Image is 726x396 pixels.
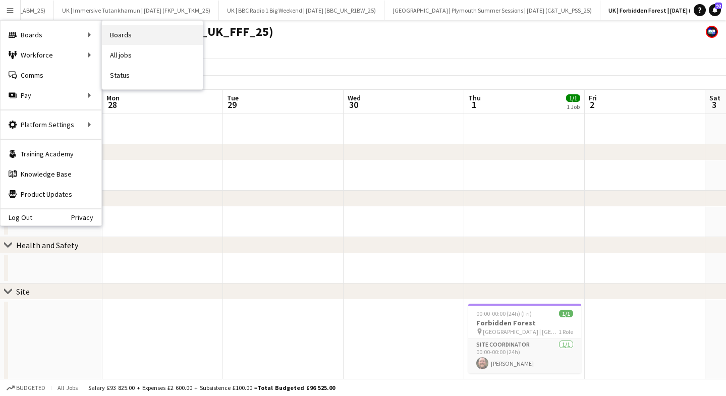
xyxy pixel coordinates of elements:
div: Platform Settings [1,115,101,135]
span: Budgeted [16,384,45,391]
span: 1 Role [559,328,573,335]
span: 3 [708,99,720,110]
a: Product Updates [1,184,101,204]
div: Pay [1,85,101,105]
span: 2 [587,99,597,110]
div: Workforce [1,45,101,65]
span: Total Budgeted £96 525.00 [257,384,335,391]
button: Budgeted [5,382,47,393]
div: Salary £93 825.00 + Expenses £2 600.00 + Subsistence £100.00 = [88,384,335,391]
span: 29 [226,99,239,110]
app-job-card: 00:00-00:00 (24h) (Fri)1/1Forbidden Forest [GEOGRAPHIC_DATA] | [GEOGRAPHIC_DATA], [GEOGRAPHIC_DAT... [468,304,581,373]
span: [GEOGRAPHIC_DATA] | [GEOGRAPHIC_DATA], [GEOGRAPHIC_DATA] [483,328,559,335]
span: Fri [589,93,597,102]
app-card-role: Site Coordinator1/100:00-00:00 (24h)[PERSON_NAME] [468,339,581,373]
a: Boards [102,25,203,45]
button: [GEOGRAPHIC_DATA] | Plymouth Summer Sessions | [DATE] (C&T_UK_PSS_25) [384,1,600,20]
button: UK | BBC Radio 1 Big Weekend | [DATE] (BBC_UK_R1BW_25) [219,1,384,20]
span: 1 [467,99,481,110]
a: 92 [709,4,721,16]
h3: Forbidden Forest [468,318,581,327]
a: Status [102,65,203,85]
span: 30 [346,99,361,110]
a: All jobs [102,45,203,65]
span: Thu [468,93,481,102]
div: Boards [1,25,101,45]
a: Privacy [71,213,101,221]
button: UK | Immersive Tutankhamun | [DATE] (FKP_UK_TKM_25) [54,1,219,20]
app-user-avatar: FAB Recruitment [706,26,718,38]
span: Mon [106,93,120,102]
span: Wed [348,93,361,102]
a: Training Academy [1,144,101,164]
span: Sat [709,93,720,102]
span: All jobs [55,384,80,391]
span: 28 [105,99,120,110]
span: 92 [715,3,722,9]
span: 00:00-00:00 (24h) (Fri) [476,310,532,317]
div: 1 Job [567,103,580,110]
span: Tue [227,93,239,102]
div: Health and Safety [16,240,78,250]
div: Site [16,287,30,297]
span: 1/1 [566,94,580,102]
a: Comms [1,65,101,85]
a: Knowledge Base [1,164,101,184]
span: 1/1 [559,310,573,317]
a: Log Out [1,213,32,221]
